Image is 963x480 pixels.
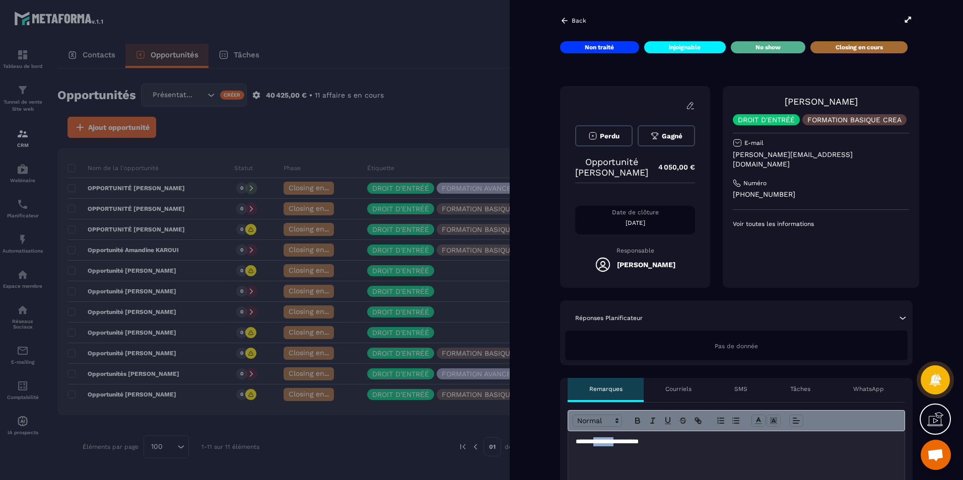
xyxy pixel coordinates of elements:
[575,219,695,227] p: [DATE]
[572,17,586,24] p: Back
[575,156,648,178] p: Opportunité [PERSON_NAME]
[575,314,643,322] p: Réponses Planificateur
[755,43,781,51] p: No show
[733,150,909,169] p: [PERSON_NAME][EMAIL_ADDRESS][DOMAIN_NAME]
[807,116,902,123] p: FORMATION BASIQUE CREA
[715,343,758,350] span: Pas de donnée
[585,43,614,51] p: Non traité
[617,261,675,269] h5: [PERSON_NAME]
[836,43,883,51] p: Closing en cours
[669,43,701,51] p: injoignable
[589,385,623,393] p: Remarques
[738,116,795,123] p: DROIT D'ENTRÉÉ
[662,132,682,140] span: Gagné
[638,125,695,146] button: Gagné
[575,125,633,146] button: Perdu
[921,440,951,470] div: Ouvrir le chat
[648,157,695,177] p: 4 050,00 €
[785,96,858,107] a: [PERSON_NAME]
[734,385,747,393] p: SMS
[790,385,810,393] p: Tâches
[665,385,692,393] p: Courriels
[743,179,767,187] p: Numéro
[600,132,620,140] span: Perdu
[575,208,695,216] p: Date de clôture
[733,190,909,199] p: [PHONE_NUMBER]
[853,385,884,393] p: WhatsApp
[733,220,909,228] p: Voir toutes les informations
[575,247,695,254] p: Responsable
[744,139,764,147] p: E-mail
